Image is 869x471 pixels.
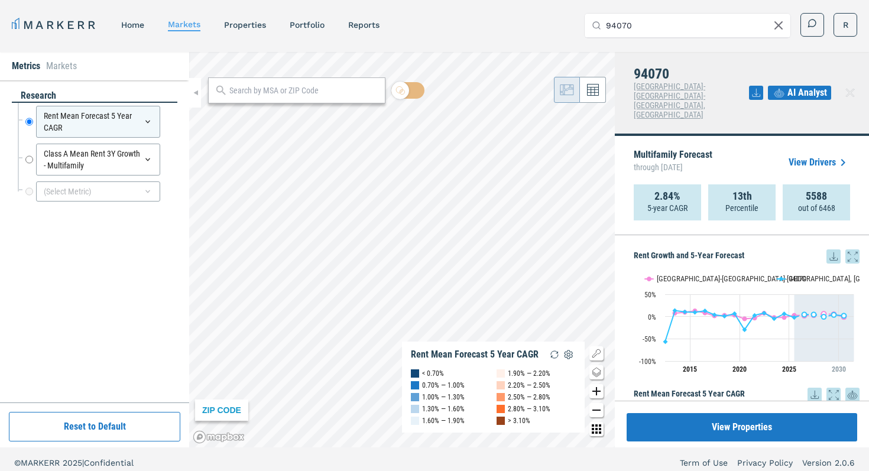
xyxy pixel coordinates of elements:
span: R [843,19,848,31]
path: Tuesday, 30 Jun, 02:00, 9.5. 94070. [693,310,698,314]
a: properties [224,20,266,30]
path: Wednesday, 30 Jun, 02:00, 4.46. 94070. [812,312,816,317]
path: Friday, 30 Jun, 02:00, -0.37. 94070. [822,314,826,319]
p: Percentile [725,202,758,214]
button: View Properties [627,413,857,441]
span: AI Analyst [787,86,827,100]
a: View Drivers [789,155,850,170]
text: -100% [639,358,656,366]
button: Zoom out map button [589,403,604,417]
p: out of 6468 [798,202,835,214]
button: AI Analyst [768,86,831,100]
a: Portfolio [290,20,325,30]
button: Other options map button [589,422,604,436]
g: 94070, line 4 of 4 with 5 data points. [802,312,847,319]
a: markets [168,20,200,29]
div: Rent Mean Forecast 5 Year CAGR [36,106,160,138]
path: Friday, 30 Jun, 02:00, -4.81. 94070. [772,316,777,321]
p: Multifamily Forecast [634,150,712,175]
path: Friday, 30 Jun, 02:00, 3.93. 94070. [712,312,717,317]
button: Show/Hide Legend Map Button [589,346,604,360]
canvas: Map [189,52,615,447]
div: Rent Growth and 5-Year Forecast. Highcharts interactive chart. [634,264,860,382]
span: through [DATE] [634,160,712,175]
text: 0% [648,313,656,321]
span: © [14,458,21,467]
button: R [834,13,857,37]
path: Monday, 30 Jun, 02:00, 10.49. 94070. [683,310,688,314]
strong: 2.84% [654,190,680,202]
path: Thursday, 30 Jun, 02:00, 12.75. 94070. [703,308,708,313]
path: Sunday, 30 Jun, 02:00, 6.23. 94070. [782,311,787,316]
div: < 0.70% [422,368,444,379]
tspan: 2020 [732,365,747,373]
a: Mapbox logo [193,430,245,444]
div: 1.60% — 1.90% [422,415,465,427]
tspan: 2015 [683,365,697,373]
text: 50% [644,291,656,299]
a: Term of Use [680,457,728,469]
a: Privacy Policy [737,457,793,469]
path: Sunday, 30 Jun, 02:00, 6.62. 94070. [732,311,737,316]
button: Reset to Default [9,412,180,441]
path: Saturday, 30 Jun, 02:00, 0.75. 94070. [722,314,727,319]
text: -50% [643,335,656,343]
path: Wednesday, 30 Jun, 02:00, 2.7. 94070. [753,313,757,317]
span: 2025 | [63,458,84,467]
div: ZIP CODE [195,399,248,421]
div: 1.30% — 1.60% [422,403,465,415]
input: Search by MSA, ZIP, Property Name, or Address [606,14,783,37]
li: Markets [46,59,77,73]
div: 1.90% — 2.20% [508,368,550,379]
img: Settings [562,347,576,362]
strong: 13th [732,190,752,202]
path: Saturday, 30 Jun, 02:00, 3.78. 94070. [832,313,836,317]
path: Tuesday, 30 Jun, 02:00, -5.09. San Francisco-Oakland-Hayward, CA. [742,316,747,321]
li: Metrics [12,59,40,73]
path: Monday, 30 Jun, 02:00, -1.99. 94070. [792,315,797,320]
div: 1.00% — 1.30% [422,391,465,403]
div: 2.20% — 2.50% [508,379,550,391]
div: research [12,89,177,103]
span: MARKERR [21,458,63,467]
div: 2.50% — 2.80% [508,391,550,403]
div: 0.70% — 1.00% [422,379,465,391]
div: > 3.10% [508,415,530,427]
button: Show San Francisco-Oakland-Hayward, CA [645,274,764,283]
div: Class A Mean Rent 3Y Growth - Multifamily [36,144,160,176]
path: Thursday, 30 Jun, 02:00, 8.01. 94070. [762,310,767,315]
div: 2.80% — 3.10% [508,403,550,415]
div: Rent Mean Forecast 5 Year CAGR [411,349,539,360]
input: Search by MSA or ZIP Code [229,85,379,97]
a: reports [348,20,380,30]
path: Saturday, 30 Jun, 02:00, -56.62. 94070. [663,339,668,344]
h4: 94070 [634,66,749,82]
h5: Rent Mean Forecast 5 Year CAGR [634,388,860,402]
strong: 5588 [806,190,827,202]
button: Zoom in map button [589,384,604,398]
tspan: 2025 [782,365,796,373]
path: Sunday, 30 Jun, 02:00, 1.95. 94070. [842,313,847,318]
img: Reload Legend [547,347,562,362]
tspan: 2030 [832,365,846,373]
button: Change style map button [589,365,604,379]
a: Version 2.0.6 [802,457,855,469]
h5: Rent Growth and 5-Year Forecast [634,249,860,264]
path: Sunday, 30 Jun, 02:00, 13.36. 94070. [673,308,677,313]
span: Confidential [84,458,134,467]
span: [GEOGRAPHIC_DATA]-[GEOGRAPHIC_DATA]-[GEOGRAPHIC_DATA], [GEOGRAPHIC_DATA] [634,82,705,119]
svg: Interactive chart [634,264,860,382]
button: Show 94070 [777,274,808,283]
p: 5-year CAGR [647,202,688,214]
a: MARKERR [12,17,98,33]
div: (Select Metric) [36,181,160,202]
a: home [121,20,144,30]
path: Tuesday, 30 Jun, 02:00, -29.8. 94070. [742,327,747,332]
path: Tuesday, 30 Jun, 02:00, 4.45. 94070. [802,312,807,317]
